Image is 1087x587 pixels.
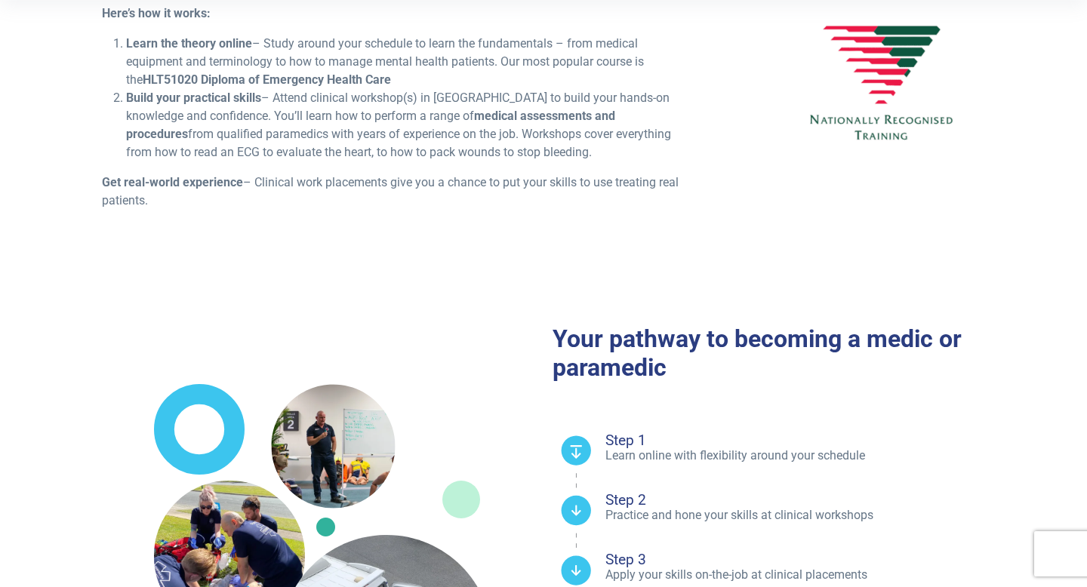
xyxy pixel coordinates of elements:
li: – Attend clinical workshop(s) in [GEOGRAPHIC_DATA] to build your hands-on knowledge and confidenc... [126,89,685,161]
b: Get real-world experience [102,175,243,189]
h4: Step 1 [605,433,1063,447]
p: Learn online with flexibility around your schedule [605,447,1063,464]
h4: Step 3 [605,552,1063,567]
h4: Step 2 [605,493,1063,507]
strong: HLT51020 Diploma of Emergency Health Care [143,72,391,87]
li: – Study around your schedule to learn the fundamentals – from medical equipment and terminology t... [126,35,685,89]
h2: Your pathway to becoming a medic or paramedic [553,324,1063,383]
p: Apply your skills on-the-job at clinical placements [605,567,1063,583]
b: Here’s how it works: [102,6,211,20]
p: Practice and hone your skills at clinical workshops [605,507,1063,524]
p: – Clinical work placements give you a chance to put your skills to use treating real patients. [102,174,685,210]
b: Build your practical skills [126,91,261,105]
b: Learn the theory online [126,36,252,51]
